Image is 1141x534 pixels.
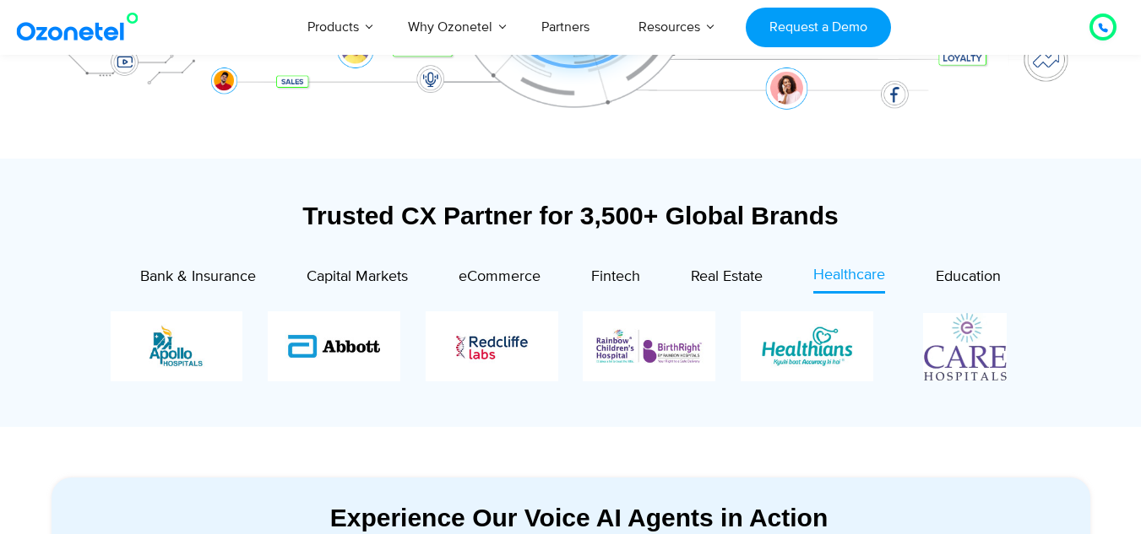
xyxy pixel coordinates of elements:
a: Education [936,264,1001,294]
span: Healthcare [813,266,885,284]
a: Real Estate [691,264,763,294]
a: Fintech [591,264,640,294]
a: Healthcare [813,264,885,294]
span: Capital Markets [307,267,408,286]
div: Experience Our Voice AI Agents in Action [68,503,1090,532]
span: eCommerce [459,267,541,286]
span: Real Estate [691,267,763,286]
span: Bank & Insurance [140,267,256,286]
div: Trusted CX Partner for 3,500+ Global Brands [52,201,1090,230]
a: eCommerce [459,264,541,294]
span: Education [936,267,1001,286]
a: Capital Markets [307,264,408,294]
a: Request a Demo [746,8,890,47]
a: Bank & Insurance [140,264,256,294]
span: Fintech [591,267,640,286]
div: Image Carousel [111,311,1031,381]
